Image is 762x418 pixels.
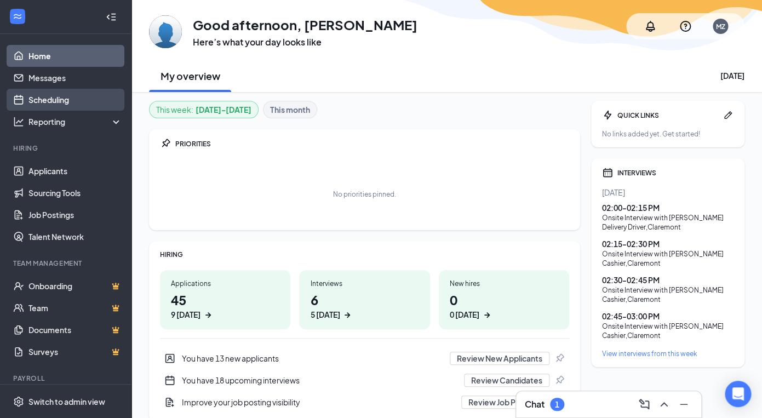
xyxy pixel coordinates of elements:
[723,110,734,121] svg: Pen
[13,374,120,383] div: Payroll
[450,290,558,320] h1: 0
[171,290,279,320] h1: 45
[156,104,251,116] div: This week :
[439,270,569,329] a: New hires00 [DATE]ArrowRight
[28,226,122,248] a: Talent Network
[482,310,492,320] svg: ArrowRight
[160,391,569,413] a: DocumentAddImprove your job posting visibilityReview Job PostingsPin
[602,167,613,178] svg: Calendar
[450,309,479,320] div: 0 [DATE]
[13,396,24,407] svg: Settings
[28,89,122,111] a: Scheduling
[28,204,122,226] a: Job Postings
[171,279,279,288] div: Applications
[12,11,23,22] svg: WorkstreamLogo
[310,290,419,320] h1: 6
[160,250,569,259] div: HIRING
[160,270,290,329] a: Applications459 [DATE]ArrowRight
[13,144,120,153] div: Hiring
[602,311,734,322] div: 02:45 - 03:00 PM
[160,347,569,369] a: UserEntityYou have 13 new applicantsReview New ApplicantsPin
[461,396,549,409] button: Review Job Postings
[617,111,718,120] div: QUICK LINKS
[106,12,117,22] svg: Collapse
[161,69,220,83] h2: My overview
[28,67,122,89] a: Messages
[602,285,734,295] div: Onsite Interview with [PERSON_NAME]
[602,213,734,222] div: Onsite Interview with [PERSON_NAME]
[182,375,457,386] div: You have 18 upcoming interviews
[602,202,734,213] div: 02:00 - 02:15 PM
[160,369,569,391] div: You have 18 upcoming interviews
[28,341,122,363] a: SurveysCrown
[675,396,692,413] button: Minimize
[28,319,122,341] a: DocumentsCrown
[602,349,734,358] a: View interviews from this week
[28,160,122,182] a: Applicants
[602,110,613,121] svg: Bolt
[464,374,549,387] button: Review Candidates
[554,353,565,364] svg: Pin
[602,259,734,268] div: Cashier , Claremont
[602,295,734,304] div: Cashier , Claremont
[525,398,545,410] h3: Chat
[450,352,549,365] button: Review New Applicants
[164,397,175,408] svg: DocumentAdd
[679,20,692,33] svg: QuestionInfo
[28,396,105,407] div: Switch to admin view
[310,309,340,320] div: 5 [DATE]
[160,347,569,369] div: You have 13 new applicants
[160,138,171,149] svg: Pin
[270,104,310,116] b: This month
[28,275,122,297] a: OnboardingCrown
[657,398,671,411] svg: ChevronUp
[554,375,565,386] svg: Pin
[193,15,417,34] h1: Good afternoon, [PERSON_NAME]
[342,310,353,320] svg: ArrowRight
[602,222,734,232] div: Delivery Driver , Claremont
[602,331,734,340] div: Cashier , Claremont
[310,279,419,288] div: Interviews
[28,116,123,127] div: Reporting
[175,139,569,148] div: PRIORITIES
[644,20,657,33] svg: Notifications
[602,129,734,139] div: No links added yet. Get started!
[602,187,734,198] div: [DATE]
[13,259,120,268] div: Team Management
[602,322,734,331] div: Onsite Interview with [PERSON_NAME]
[677,398,690,411] svg: Minimize
[164,353,175,364] svg: UserEntity
[655,396,673,413] button: ChevronUp
[602,274,734,285] div: 02:30 - 02:45 PM
[617,168,734,177] div: INTERVIEWS
[28,297,122,319] a: TeamCrown
[182,353,443,364] div: You have 13 new applicants
[450,279,558,288] div: New hires
[13,116,24,127] svg: Analysis
[182,397,455,408] div: Improve your job posting visibility
[716,22,725,31] div: MZ
[635,396,653,413] button: ComposeMessage
[638,398,651,411] svg: ComposeMessage
[160,369,569,391] a: CalendarNewYou have 18 upcoming interviewsReview CandidatesPin
[299,270,429,329] a: Interviews65 [DATE]ArrowRight
[193,36,417,48] h3: Here’s what your day looks like
[164,375,175,386] svg: CalendarNew
[203,310,214,320] svg: ArrowRight
[720,70,744,81] div: [DATE]
[160,391,569,413] div: Improve your job posting visibility
[28,182,122,204] a: Sourcing Tools
[171,309,200,320] div: 9 [DATE]
[28,45,122,67] a: Home
[725,381,751,407] div: Open Intercom Messenger
[602,238,734,249] div: 02:15 - 02:30 PM
[333,190,396,199] div: No priorities pinned.
[602,249,734,259] div: Onsite Interview with [PERSON_NAME]
[555,400,559,409] div: 1
[196,104,251,116] b: [DATE] - [DATE]
[149,15,182,48] img: Max Zed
